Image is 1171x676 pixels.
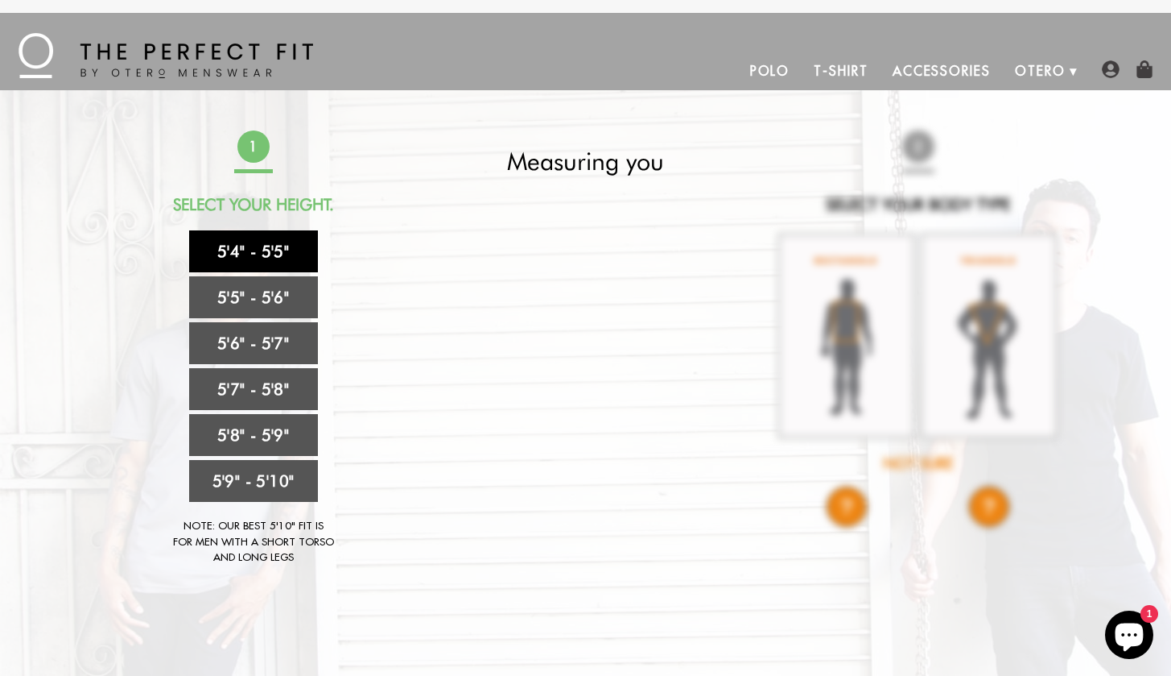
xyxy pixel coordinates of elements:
[237,131,269,163] span: 1
[802,52,880,90] a: T-Shirt
[1100,611,1158,663] inbox-online-store-chat: Shopify online store chat
[880,52,1003,90] a: Accessories
[1003,52,1078,90] a: Otero
[189,322,318,364] a: 5'6" - 5'7"
[19,33,313,78] img: The Perfect Fit - by Otero Menswear - Logo
[189,368,318,410] a: 5'7" - 5'8"
[443,147,728,176] h2: Measuring you
[173,518,334,566] div: Note: Our best 5'10" fit is for men with a short torso and long legs
[111,195,396,214] h2: Select Your Height.
[189,460,318,502] a: 5'9" - 5'10"
[189,230,318,272] a: 5'4" - 5'5"
[1136,60,1153,78] img: shopping-bag-icon.png
[189,276,318,318] a: 5'5" - 5'6"
[1102,60,1119,78] img: user-account-icon.png
[738,52,802,90] a: Polo
[189,414,318,456] a: 5'8" - 5'9"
